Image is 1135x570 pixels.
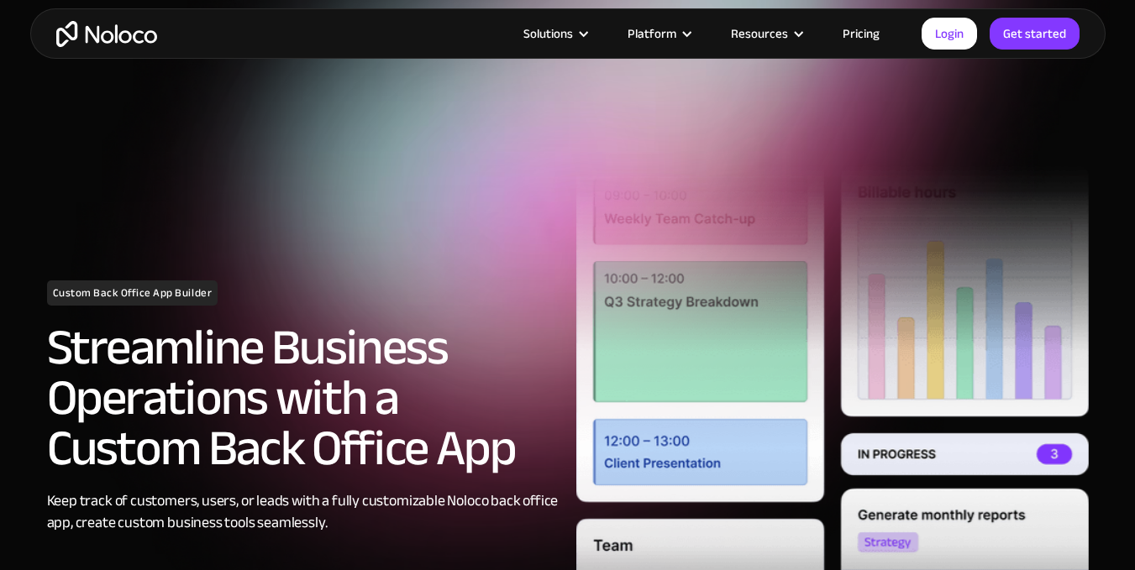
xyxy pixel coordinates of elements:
[710,23,822,44] div: Resources
[523,23,573,44] div: Solutions
[731,23,788,44] div: Resources
[47,280,218,306] h1: Custom Back Office App Builder
[502,23,607,44] div: Solutions
[607,23,710,44] div: Platform
[628,23,676,44] div: Platform
[47,490,560,534] div: Keep track of customers, users, or leads with a fully customizable Noloco back office app, create...
[822,23,901,44] a: Pricing
[990,18,1080,50] a: Get started
[56,21,157,47] a: home
[922,18,977,50] a: Login
[47,322,560,473] h2: Streamline Business Operations with a Custom Back Office App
